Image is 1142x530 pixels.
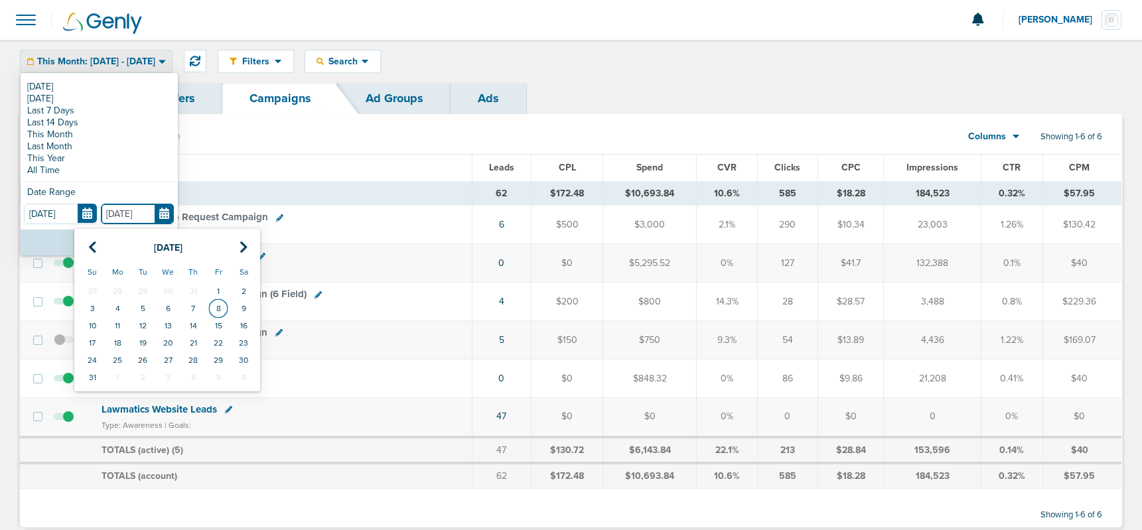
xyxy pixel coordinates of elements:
td: 9 [231,300,256,317]
th: Th [180,261,206,283]
span: CTR [1003,162,1021,173]
span: Columns [968,130,1006,143]
td: 27 [155,352,180,369]
th: We [155,261,180,283]
td: $18.28 [818,463,884,488]
td: 14.3% [697,283,757,321]
td: 21,208 [884,359,981,397]
td: 30 [155,283,180,300]
td: 27 [80,283,105,300]
td: $0 [1042,397,1121,436]
td: $40 [1042,437,1121,464]
td: 10.6% [697,463,757,488]
td: 26 [130,352,155,369]
td: $28.57 [818,283,884,321]
td: 30 [231,352,256,369]
td: 0.8% [981,283,1043,321]
td: 21 [180,334,206,352]
img: Genly [63,13,142,34]
span: Impressions [906,162,958,173]
td: 16 [231,317,256,334]
td: 9.3% [697,321,757,360]
td: $0 [532,397,603,436]
a: 0 [498,257,504,269]
td: 0% [697,359,757,397]
a: This Month [24,129,175,141]
button: Apply [21,230,178,255]
td: $169.07 [1042,321,1121,360]
td: 213 [757,437,818,464]
td: 14 [180,317,206,334]
th: Fr [206,261,231,283]
td: 62 [472,463,532,488]
div: Date Range [24,188,175,204]
td: 132,388 [884,244,981,283]
td: $848.32 [603,359,697,397]
th: Select Month [105,234,231,261]
td: 28 [757,283,818,321]
td: 0.1% [981,244,1043,283]
td: $150 [532,321,603,360]
td: 2 [130,369,155,386]
td: 29 [130,283,155,300]
td: 6 [231,369,256,386]
td: 8 [206,300,231,317]
td: $200 [532,283,603,321]
td: $13.89 [818,321,884,360]
td: $172.48 [532,463,603,488]
td: $9.86 [818,359,884,397]
td: 10.6% [697,181,757,206]
td: 153,596 [884,437,981,464]
td: $500 [532,206,603,244]
td: 62 [472,181,532,206]
td: $28.84 [818,437,884,464]
span: Spend [636,162,663,173]
a: 4 [499,296,504,307]
td: 290 [757,206,818,244]
td: 1 [206,283,231,300]
span: CVR [717,162,737,173]
td: $57.95 [1042,463,1121,488]
td: 25 [105,352,130,369]
td: 22.1% [697,437,757,464]
td: 0.41% [981,359,1043,397]
td: 0.32% [981,181,1043,206]
td: 17 [80,334,105,352]
td: $10.34 [818,206,884,244]
td: 5 [130,300,155,317]
td: TOTALS (account) [94,463,472,488]
span: Showing 1-6 of 6 [1040,131,1102,143]
td: 24 [80,352,105,369]
a: This Year [24,153,175,165]
td: $0 [532,244,603,283]
span: 5 [175,444,180,456]
td: 12 [130,317,155,334]
td: 3,488 [884,283,981,321]
td: $0 [532,359,603,397]
td: $3,000 [603,206,697,244]
td: 4,436 [884,321,981,360]
td: 29 [206,352,231,369]
span: [PERSON_NAME] [1019,15,1102,25]
td: $18.28 [818,181,884,206]
a: Last Month [24,141,175,153]
td: 28 [105,283,130,300]
td: TOTALS (active) ( ) [94,437,472,464]
td: $10,693.84 [603,181,697,206]
a: Ads [451,83,526,114]
td: $172.48 [532,181,603,206]
td: 585 [757,181,818,206]
th: Sa [231,261,256,283]
td: 184,523 [884,181,981,206]
td: 0% [697,397,757,436]
small: Type: Awareness [102,421,163,430]
th: Tu [130,261,155,283]
td: 22 [206,334,231,352]
td: $800 [603,283,697,321]
td: 6 [155,300,180,317]
span: Clicks [774,162,800,173]
td: 23 [231,334,256,352]
td: 47 [472,437,532,464]
td: 184,523 [884,463,981,488]
td: 4 [105,300,130,317]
